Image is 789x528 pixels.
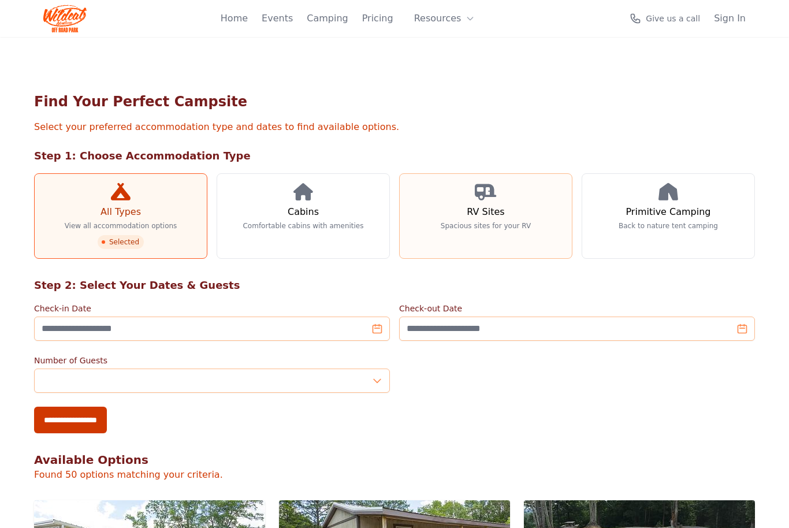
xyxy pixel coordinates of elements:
[217,173,390,259] a: Cabins Comfortable cabins with amenities
[34,277,755,293] h2: Step 2: Select Your Dates & Guests
[34,173,207,259] a: All Types View all accommodation options Selected
[441,221,531,230] p: Spacious sites for your RV
[34,303,390,314] label: Check-in Date
[362,12,393,25] a: Pricing
[65,221,177,230] p: View all accommodation options
[630,13,700,24] a: Give us a call
[399,173,572,259] a: RV Sites Spacious sites for your RV
[34,92,755,111] h1: Find Your Perfect Campsite
[221,12,248,25] a: Home
[34,120,755,134] p: Select your preferred accommodation type and dates to find available options.
[407,7,482,30] button: Resources
[619,221,718,230] p: Back to nature tent camping
[646,13,700,24] span: Give us a call
[43,5,87,32] img: Wildcat Logo
[34,355,390,366] label: Number of Guests
[243,221,363,230] p: Comfortable cabins with amenities
[714,12,746,25] a: Sign In
[307,12,348,25] a: Camping
[101,205,141,219] h3: All Types
[34,452,755,468] h2: Available Options
[288,205,319,219] h3: Cabins
[399,303,755,314] label: Check-out Date
[467,205,504,219] h3: RV Sites
[582,173,755,259] a: Primitive Camping Back to nature tent camping
[262,12,293,25] a: Events
[98,235,144,249] span: Selected
[34,148,755,164] h2: Step 1: Choose Accommodation Type
[34,468,755,482] p: Found 50 options matching your criteria.
[626,205,711,219] h3: Primitive Camping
